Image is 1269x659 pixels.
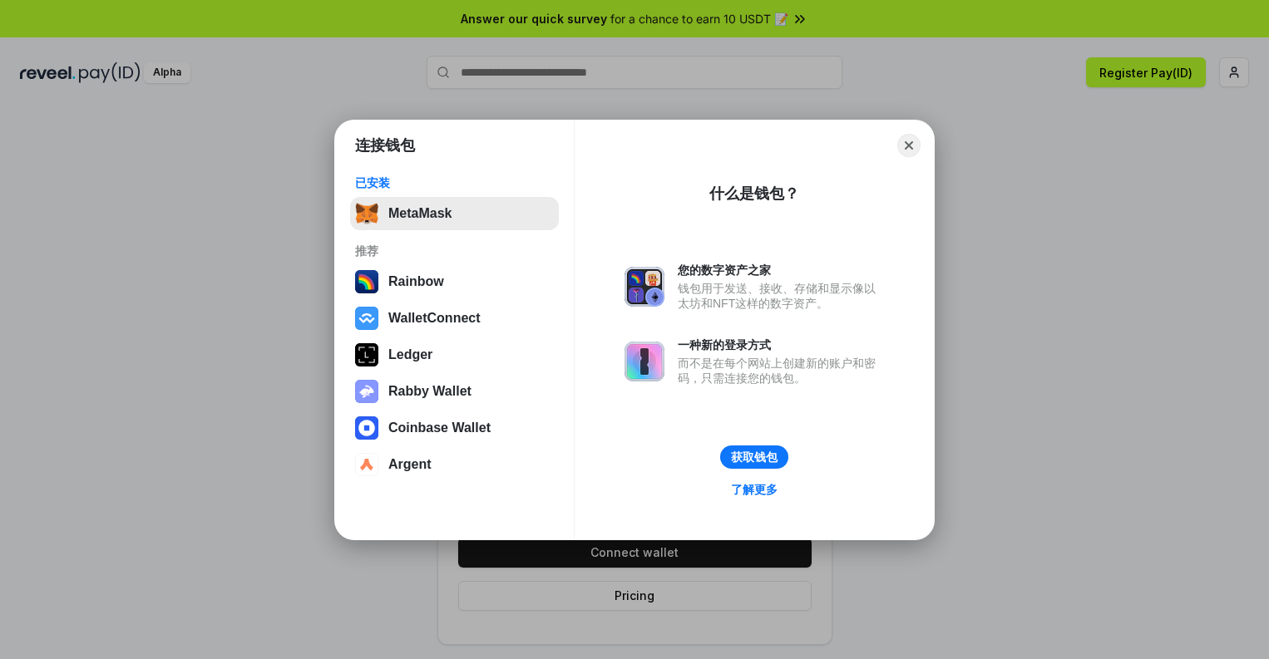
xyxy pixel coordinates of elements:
div: 已安装 [355,175,554,190]
button: MetaMask [350,197,559,230]
button: Ledger [350,338,559,371]
div: 推荐 [355,243,554,258]
h1: 连接钱包 [355,135,415,155]
div: 您的数字资产之家 [678,263,884,278]
img: svg+xml,%3Csvg%20xmlns%3D%22http%3A%2F%2Fwww.w3.org%2F2000%2Fsvg%22%20width%3D%2228%22%20height%3... [355,343,378,366]
button: WalletConnect [350,302,559,335]
div: MetaMask [388,206,452,221]
div: 一种新的登录方式 [678,337,884,352]
div: 钱包用于发送、接收、存储和显示像以太坊和NFT这样的数字资产。 [678,281,884,311]
div: 了解更多 [731,482,778,497]
div: Rabby Wallet [388,384,472,399]
img: svg+xml,%3Csvg%20width%3D%22120%22%20height%3D%22120%22%20viewBox%3D%220%200%20120%20120%22%20fil... [355,270,378,293]
button: Coinbase Wallet [350,411,559,445]
div: Argent [388,457,432,472]
button: Rainbow [350,265,559,298]
img: svg+xml,%3Csvg%20xmlns%3D%22http%3A%2F%2Fwww.w3.org%2F2000%2Fsvg%22%20fill%3D%22none%22%20viewBox... [625,267,664,307]
img: svg+xml,%3Csvg%20width%3D%2228%22%20height%3D%2228%22%20viewBox%3D%220%200%2028%2028%22%20fill%3D... [355,453,378,476]
div: 获取钱包 [731,450,778,465]
div: WalletConnect [388,311,481,326]
img: svg+xml,%3Csvg%20width%3D%2228%22%20height%3D%2228%22%20viewBox%3D%220%200%2028%2028%22%20fill%3D... [355,307,378,330]
div: 而不是在每个网站上创建新的账户和密码，只需连接您的钱包。 [678,356,884,386]
div: Coinbase Wallet [388,420,491,435]
img: svg+xml,%3Csvg%20fill%3D%22none%22%20height%3D%2233%22%20viewBox%3D%220%200%2035%2033%22%20width%... [355,202,378,225]
button: Argent [350,448,559,481]
img: svg+xml,%3Csvg%20xmlns%3D%22http%3A%2F%2Fwww.w3.org%2F2000%2Fsvg%22%20fill%3D%22none%22%20viewBox... [625,342,664,381]
div: 什么是钱包？ [709,184,799,204]
div: Rainbow [388,274,444,289]
img: svg+xml,%3Csvg%20width%3D%2228%22%20height%3D%2228%22%20viewBox%3D%220%200%2028%2028%22%20fill%3D... [355,416,378,440]
button: Close [897,134,921,157]
a: 了解更多 [721,479,788,500]
img: svg+xml,%3Csvg%20xmlns%3D%22http%3A%2F%2Fwww.w3.org%2F2000%2Fsvg%22%20fill%3D%22none%22%20viewBox... [355,380,378,403]
button: Rabby Wallet [350,375,559,408]
button: 获取钱包 [720,445,788,469]
div: Ledger [388,347,432,362]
